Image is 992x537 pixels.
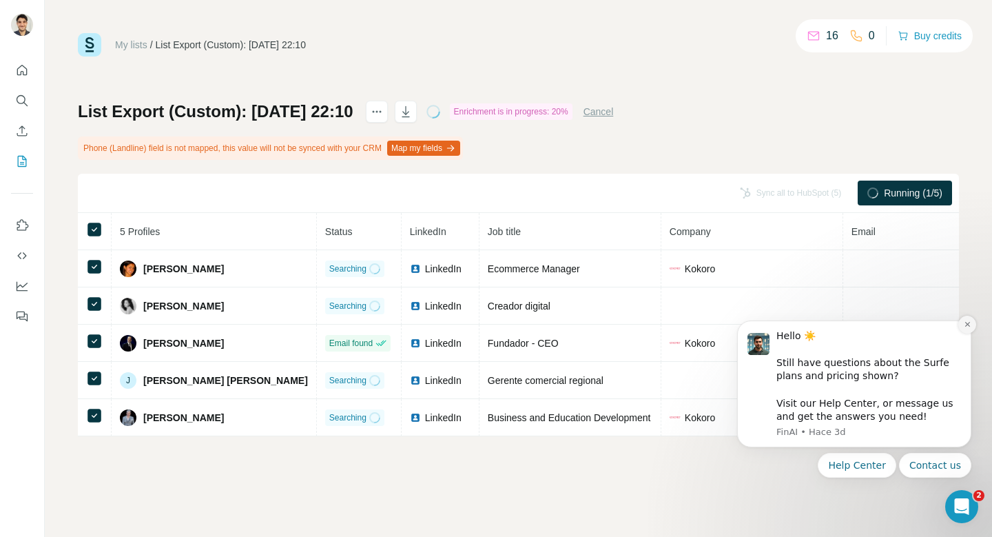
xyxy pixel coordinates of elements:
[488,375,603,386] span: Gerente comercial regional
[851,226,876,237] span: Email
[488,338,559,349] span: Fundador - CEO
[11,304,33,329] button: Feedback
[120,335,136,352] img: Avatar
[143,262,224,276] span: [PERSON_NAME]
[78,33,101,57] img: Surfe Logo
[410,226,446,237] span: LinkedIn
[366,101,388,123] button: actions
[150,38,153,52] li: /
[115,39,147,50] a: My lists
[488,301,550,312] span: Creador digital
[583,105,614,119] button: Cancel
[78,136,463,160] div: Phone (Landline) field is not mapped, this value will not be synced with your CRM
[329,337,373,349] span: Email found
[410,412,421,423] img: LinkedIn logo
[670,226,711,237] span: Company
[685,336,715,350] span: Kokoro
[120,372,136,389] div: J
[11,243,33,268] button: Use Surfe API
[156,38,306,52] div: List Export (Custom): [DATE] 22:10
[425,336,462,350] span: LinkedIn
[78,101,353,123] h1: List Export (Custom): [DATE] 22:10
[410,338,421,349] img: LinkedIn logo
[488,226,521,237] span: Job title
[685,262,715,276] span: Kokoro
[143,299,224,313] span: [PERSON_NAME]
[670,342,681,343] img: company-logo
[826,28,838,44] p: 16
[11,274,33,298] button: Dashboard
[410,301,421,312] img: LinkedIn logo
[120,226,160,237] span: 5 Profiles
[973,490,984,501] span: 2
[488,412,651,423] span: Business and Education Development
[685,411,715,425] span: Kokoro
[11,14,33,36] img: Avatar
[143,411,224,425] span: [PERSON_NAME]
[425,374,462,387] span: LinkedIn
[329,300,366,312] span: Searching
[884,186,942,200] span: Running (1/5)
[11,213,33,238] button: Use Surfe on LinkedIn
[11,58,33,83] button: Quick start
[488,263,580,274] span: Ecommerce Manager
[450,103,572,120] div: Enrichment is in progress: 20%
[898,26,962,45] button: Buy credits
[329,374,366,387] span: Searching
[11,149,33,174] button: My lists
[387,141,460,156] button: Map my fields
[120,409,136,426] img: Avatar
[11,88,33,113] button: Search
[945,490,978,523] iframe: Intercom live chat
[120,298,136,314] img: Avatar
[716,275,992,500] iframe: Intercom notifications mensaje
[670,267,681,269] img: company-logo
[425,411,462,425] span: LinkedIn
[425,299,462,313] span: LinkedIn
[869,28,875,44] p: 0
[325,226,353,237] span: Status
[670,416,681,418] img: company-logo
[410,263,421,274] img: LinkedIn logo
[143,336,224,350] span: [PERSON_NAME]
[329,412,366,424] span: Searching
[410,375,421,386] img: LinkedIn logo
[425,262,462,276] span: LinkedIn
[143,374,308,387] span: [PERSON_NAME] [PERSON_NAME]
[329,263,366,275] span: Searching
[11,119,33,143] button: Enrich CSV
[120,261,136,277] img: Avatar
